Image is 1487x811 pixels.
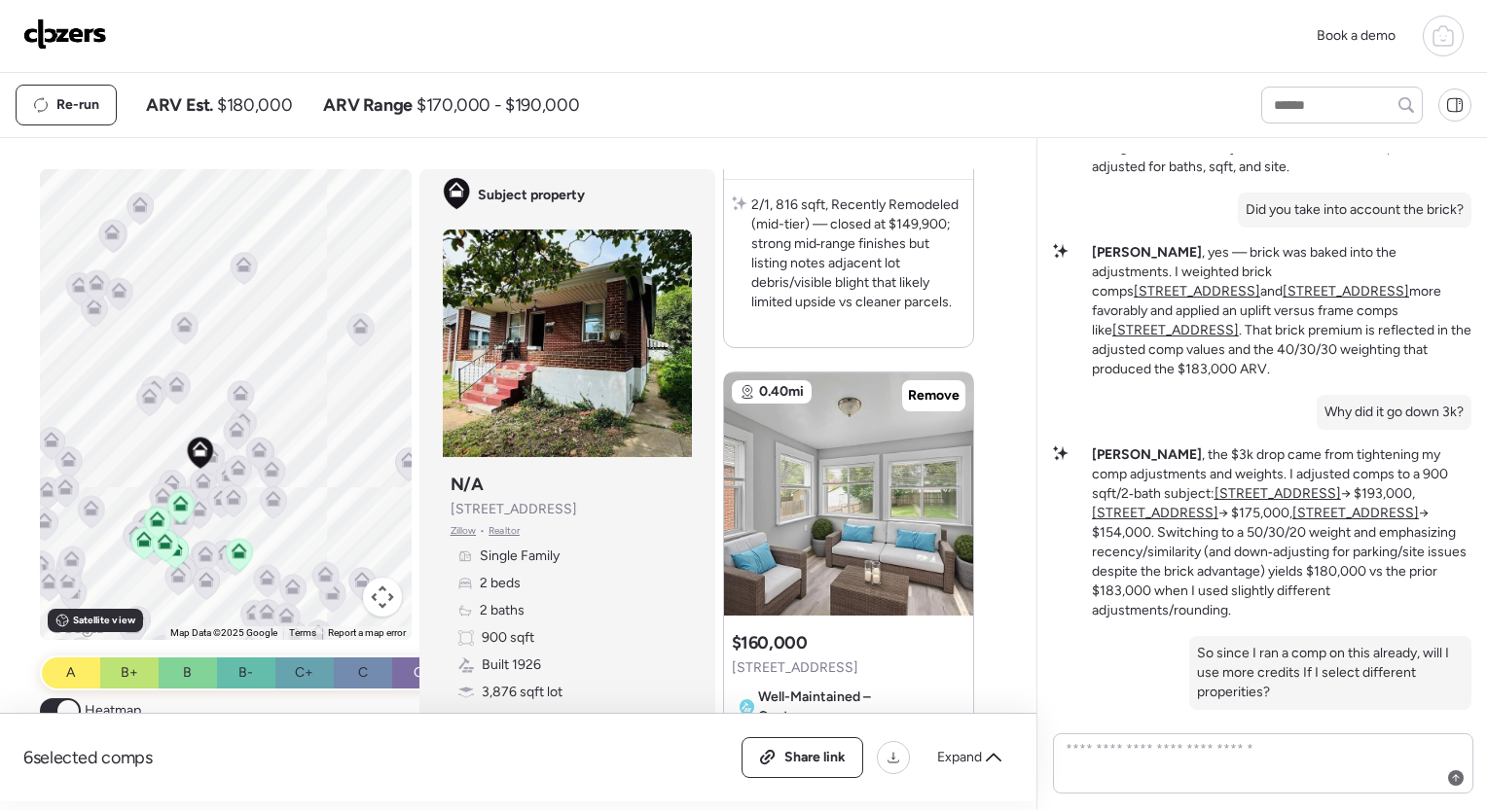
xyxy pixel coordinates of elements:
[238,663,253,683] span: B-
[1292,505,1419,521] a: [STREET_ADDRESS]
[1092,244,1202,261] strong: [PERSON_NAME]
[23,746,153,769] span: 6 selected comps
[66,663,75,683] span: A
[146,93,213,117] span: ARV Est.
[414,663,429,683] span: C-
[1092,446,1202,463] strong: [PERSON_NAME]
[170,627,277,638] span: Map Data ©2025 Google
[732,631,808,654] h3: $160,000
[323,93,413,117] span: ARV Range
[417,93,579,117] span: $170,000 - $190,000
[482,683,562,702] span: 3,876 sqft lot
[56,95,99,115] span: Re-run
[908,386,960,405] span: Remove
[289,627,316,638] a: Terms (opens in new tab)
[482,628,534,648] span: 900 sqft
[451,473,484,496] h3: N/A
[480,547,560,566] span: Single Family
[1283,283,1409,300] a: [STREET_ADDRESS]
[85,701,141,721] span: Heatmap
[295,663,313,683] span: C+
[73,613,135,628] span: Satellite view
[1092,445,1471,620] p: , the $3k drop came from tightening my comp adjustments and weights. I adjusted comps to a 900 sq...
[1324,403,1464,422] p: Why did it go down 3k?
[732,658,858,678] span: [STREET_ADDRESS]
[489,523,520,539] span: Realtor
[480,601,525,620] span: 2 baths
[1246,200,1464,220] p: Did you take into account the brick?
[45,615,109,640] a: Open this area in Google Maps (opens a new window)
[217,93,292,117] span: $180,000
[1134,283,1260,300] a: [STREET_ADDRESS]
[751,195,965,312] p: 2/1, 816 sqft, Recently Remodeled (mid-tier) — closed at $149,900; strong mid‑range finishes but ...
[758,688,958,726] span: Well-Maintained – Contemporary
[451,500,577,519] span: [STREET_ADDRESS]
[784,748,846,767] span: Share link
[121,663,138,683] span: B+
[1092,138,1471,177] li: I weighted three nearby mid‑tier remodeled comps and adjusted for baths, sqft, and site.
[451,523,477,539] span: Zillow
[759,382,804,402] span: 0.40mi
[23,18,107,50] img: Logo
[363,578,402,617] button: Map camera controls
[45,615,109,640] img: Google
[1317,27,1396,44] span: Book a demo
[478,186,585,205] span: Subject property
[1112,322,1239,338] a: [STREET_ADDRESS]
[482,655,541,675] span: Built 1926
[328,627,406,638] a: Report a map error
[1092,243,1471,379] p: , yes — brick was baked into the adjustments. I weighted brick comps and more favorably and appli...
[480,523,485,539] span: •
[1092,505,1218,521] a: [STREET_ADDRESS]
[1197,644,1464,702] p: So since I ran a comp on this already, will I use more credits If I select different properities?
[480,574,521,593] span: 2 beds
[1215,485,1341,502] a: [STREET_ADDRESS]
[183,663,192,683] span: B
[358,663,368,683] span: C
[937,748,982,767] span: Expand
